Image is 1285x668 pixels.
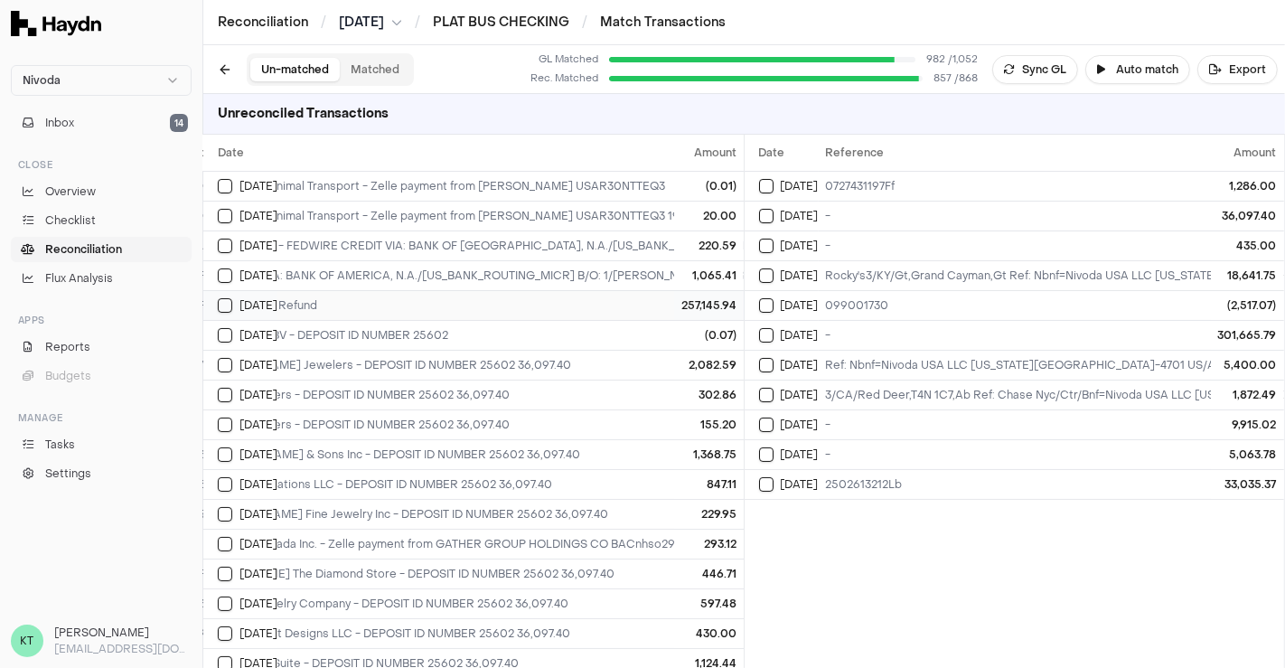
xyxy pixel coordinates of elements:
button: Select GL transaction 8135782 [218,418,232,432]
span: GL Matched [526,52,598,68]
span: [DATE] [239,388,277,402]
span: [DATE] [239,239,277,253]
nav: breadcrumb [218,14,726,32]
button: Select reconciliation transaction 36784 [759,358,774,372]
span: Amount [1234,146,1277,160]
div: 20.00 [681,209,736,223]
div: 229.95 [681,507,736,522]
span: [DATE] [781,477,819,492]
span: [DATE] [781,239,819,253]
button: Select reconciliation transaction 36790 [759,418,774,432]
button: Select reconciliation transaction 36792 [759,447,774,462]
span: [DATE] [239,447,277,462]
span: [DATE] [781,328,819,343]
div: 446.71 [681,567,736,581]
button: Select GL transaction 8135778 [218,477,232,492]
span: Reports [45,339,90,355]
button: Select GL transaction 170549872 [218,209,232,223]
div: 5,400.00 [1218,358,1277,372]
span: 982 / 1,052 [926,52,978,68]
span: [DATE] [781,268,819,283]
button: Select GL transaction 8135784 [218,567,232,581]
button: Nivoda [11,65,192,96]
span: [DATE] [781,179,819,193]
span: KT [11,625,43,657]
span: Overview [45,183,96,200]
div: 33,035.37 [1218,477,1277,492]
button: Inbox14 [11,110,192,136]
span: [DATE] [781,447,819,462]
h3: Unreconciled Transactions [203,94,403,134]
button: Select GL transaction 8134994 [218,328,232,343]
button: Select GL transaction 8135786 [218,507,232,522]
span: [DATE] [239,328,277,343]
button: Auto match [1085,55,1190,84]
button: Budgets [11,363,192,389]
div: 1,286.00 [1218,179,1277,193]
span: [DATE] [239,179,277,193]
div: (2,517.07) [1218,298,1277,313]
span: [DATE] [781,388,819,402]
div: 257,145.94 [681,298,736,313]
div: 597.48 [681,597,736,611]
button: Select reconciliation transaction 36860 [759,477,774,492]
div: 155.20 [681,418,736,432]
span: Flux Analysis [45,270,113,287]
a: Reports [11,334,192,360]
div: 1,368.75 [681,447,736,462]
button: Select GL transaction 170548968 [218,298,232,313]
span: [DATE] [239,298,277,313]
a: Reconciliation [218,14,308,32]
button: Select GL transaction 170548878 [218,179,232,193]
span: [DATE] [781,358,819,372]
span: Reference [826,146,885,160]
button: Select reconciliation transaction 36684 [759,239,774,253]
button: Select reconciliation transaction 36931 [759,298,774,313]
div: 1,065.41 [681,268,736,283]
button: Select reconciliation transaction 36734 [759,328,774,343]
span: [DATE] [239,268,277,283]
span: Budgets [45,368,91,384]
button: Select reconciliation transaction 36443 [759,179,774,193]
span: [DATE] [239,358,277,372]
div: 430.00 [681,626,736,641]
span: Reconciliation [45,241,122,258]
span: Amount [694,146,736,160]
div: 2,082.59 [681,358,736,372]
span: Tasks [45,437,75,453]
span: [DATE] [239,567,277,581]
div: 302.86 [681,388,736,402]
span: [DATE] [781,209,819,223]
div: 220.59 [681,239,736,253]
p: [EMAIL_ADDRESS][DOMAIN_NAME] [54,641,192,657]
div: 36,097.40 [1218,209,1277,223]
div: Rec. Matched [526,71,598,87]
a: Tasks [11,432,192,457]
div: 1,872.49 [1218,388,1277,402]
a: PLAT BUS CHECKING [433,14,569,31]
button: Select GL transaction 8135785 [218,597,232,611]
button: Select GL transaction 8135691 [218,537,232,551]
div: 301,665.79 [1218,328,1277,343]
button: Select GL transaction 8135783 [218,358,232,372]
div: 847.11 [681,477,736,492]
button: Select GL transaction 8135495 [218,239,232,253]
button: Matched [340,58,410,81]
a: Flux Analysis [11,266,192,291]
span: [DATE] [239,477,277,492]
button: Select GL transaction 8135795 [218,626,232,641]
div: 5,063.78 [1218,447,1277,462]
button: Export [1197,55,1278,84]
div: Close [11,150,192,179]
a: PLAT BUS CHECKING [433,14,569,32]
span: [DATE] [239,626,277,641]
span: / [411,13,424,31]
a: Overview [11,179,192,204]
span: [DATE] [339,14,384,32]
span: Checklist [45,212,96,229]
h3: [PERSON_NAME] [54,625,192,641]
div: (0.01) [681,179,736,193]
span: [DATE] [239,209,277,223]
span: Date [759,146,785,160]
span: Settings [45,466,91,482]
